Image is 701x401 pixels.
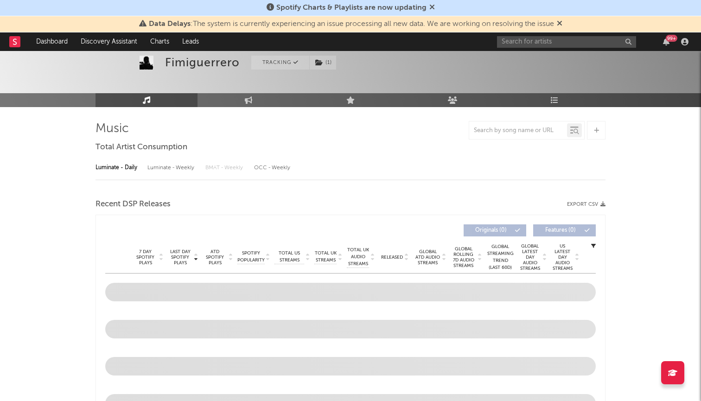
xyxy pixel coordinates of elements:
span: Features ( 0 ) [539,228,582,233]
input: Search by song name or URL [469,127,567,134]
span: Total UK Audio Streams [347,247,369,267]
div: OCC - Weekly [254,160,291,176]
button: (1) [310,56,336,70]
span: Global ATD Audio Streams [415,249,440,266]
span: Spotify Charts & Playlists are now updating [276,4,427,12]
span: Dismiss [429,4,435,12]
a: Leads [176,32,205,51]
div: Luminate - Weekly [147,160,196,176]
span: Originals ( 0 ) [470,228,512,233]
button: 99+ [663,38,669,45]
span: Last Day Spotify Plays [168,249,192,266]
span: Total UK Streams [314,250,337,264]
div: Global Streaming Trend (Last 60D) [486,243,514,271]
span: Global Rolling 7D Audio Streams [451,246,476,268]
input: Search for artists [497,36,636,48]
span: ATD Spotify Plays [203,249,227,266]
span: Released [381,255,403,260]
div: Fimiguerrero [165,56,240,70]
span: Recent DSP Releases [96,199,171,210]
span: Total US Streams [274,250,304,264]
span: 7 Day Spotify Plays [133,249,158,266]
span: US Latest Day Audio Streams [551,243,574,271]
a: Dashboard [30,32,74,51]
button: Tracking [251,56,309,70]
div: Luminate - Daily [96,160,138,176]
button: Features(0) [533,224,596,236]
span: : The system is currently experiencing an issue processing all new data. We are working on resolv... [149,20,554,28]
div: 99 + [666,35,677,42]
a: Discovery Assistant [74,32,144,51]
span: Total Artist Consumption [96,142,187,153]
button: Originals(0) [464,224,526,236]
span: ( 1 ) [309,56,337,70]
a: Charts [144,32,176,51]
span: Global Latest Day Audio Streams [519,243,541,271]
span: Data Delays [149,20,191,28]
span: Dismiss [557,20,562,28]
button: Export CSV [567,202,605,207]
span: Spotify Popularity [237,250,265,264]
